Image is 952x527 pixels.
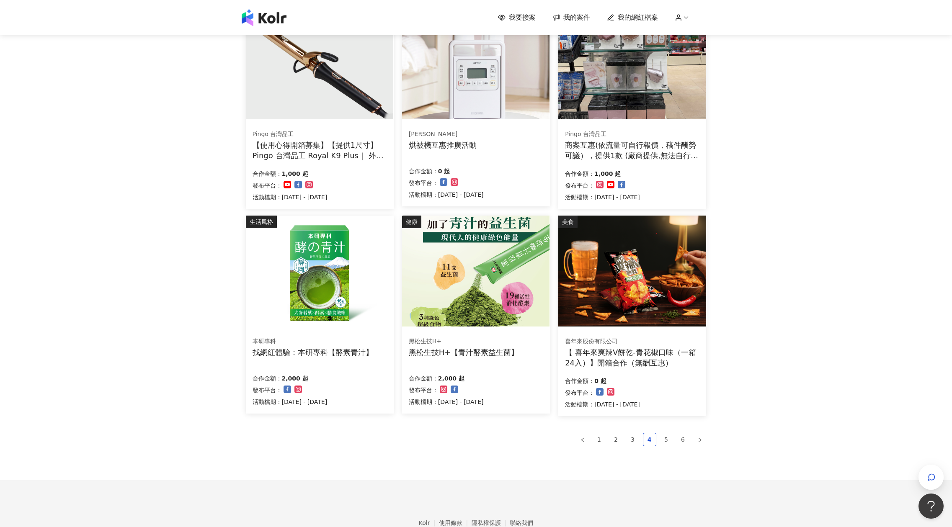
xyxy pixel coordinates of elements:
[609,433,623,446] li: 2
[253,180,282,190] p: 發布平台：
[576,433,589,446] li: Previous Page
[565,347,699,368] div: 【 喜年來爽辣V餅乾-青花椒口味（一箱24入）】開箱合作（無酬互惠）
[565,388,594,398] p: 發布平台：
[282,373,308,383] p: 2,000 起
[643,433,656,446] li: 4
[627,433,639,446] a: 3
[253,130,387,139] div: Pingo 台灣品工
[918,494,944,519] iframe: Help Scout Beacon - Open
[409,190,484,200] p: 活動檔期：[DATE] - [DATE]
[509,13,536,22] span: 我要接案
[253,385,282,395] p: 發布平台：
[253,169,282,179] p: 合作金額：
[253,347,373,357] div: 找網紅體驗：本研專科【酵素青汁】
[660,433,673,446] a: 5
[438,166,450,176] p: 0 起
[693,433,707,446] button: right
[409,166,438,176] p: 合作金額：
[618,13,658,22] span: 我的網紅檔案
[607,13,658,22] a: 我的網紅檔案
[402,216,550,326] img: 青汁酵素益生菌
[563,13,590,22] span: 我的案件
[409,373,438,383] p: 合作金額：
[565,337,699,346] div: 喜年來股份有限公司
[576,433,589,446] button: left
[419,519,439,526] a: Kolr
[246,216,277,228] div: 生活風格
[552,13,590,22] a: 我的案件
[565,399,640,409] p: 活動檔期：[DATE] - [DATE]
[565,140,699,161] div: 商案互惠(依流量可自行報價，稿件酬勞可議），提供1款 (廠商提供,無法自行選擇顏色)
[498,13,536,22] a: 我要接案
[677,433,689,446] a: 6
[253,337,373,346] div: 本研專科
[282,169,308,179] p: 1,000 起
[593,433,606,446] a: 1
[242,9,286,26] img: logo
[409,397,484,407] p: 活動檔期：[DATE] - [DATE]
[643,433,656,446] a: 4
[409,385,438,395] p: 發布平台：
[565,130,699,139] div: Pingo 台灣品工
[472,519,510,526] a: 隱私權保護
[565,376,594,386] p: 合作金額：
[246,216,393,326] img: 酵素青汁
[409,347,519,357] div: 黑松生技H+【青汁酵素益生菌】
[409,140,477,150] div: 烘被機互惠推廣活動
[626,433,640,446] li: 3
[253,373,282,383] p: 合作金額：
[402,216,421,228] div: 健康
[409,178,438,188] p: 發布平台：
[693,433,707,446] li: Next Page
[580,437,585,442] span: left
[593,433,606,446] li: 1
[594,376,606,386] p: 0 起
[558,8,706,119] img: Pingo 台灣品工 TRAVEL Qmini 2.0奈米負離子極輕吹風機
[558,216,578,228] div: 美食
[565,169,594,179] p: 合作金額：
[253,397,328,407] p: 活動檔期：[DATE] - [DATE]
[253,192,328,202] p: 活動檔期：[DATE] - [DATE]
[676,433,690,446] li: 6
[594,169,621,179] p: 1,000 起
[439,519,472,526] a: 使用條款
[558,216,706,326] img: 喜年來爽辣V餅乾-青花椒口味（一箱24入）
[697,437,702,442] span: right
[510,519,533,526] a: 聯絡我們
[438,373,464,383] p: 2,000 起
[409,337,519,346] div: 黑松生技H+
[565,192,640,202] p: 活動檔期：[DATE] - [DATE]
[402,8,550,119] img: 強力烘被機 FK-H1
[409,130,477,139] div: [PERSON_NAME]
[660,433,673,446] li: 5
[565,180,594,190] p: 發布平台：
[246,8,393,119] img: Pingo 台灣品工 Royal K9 Plus｜ 外噴式負離子加長電棒-革命進化款
[253,140,387,161] div: 【使用心得開箱募集】【提供1尺寸】 Pingo 台灣品工 Royal K9 Plus｜ 外噴式負離子加長電棒-革命進化款
[610,433,622,446] a: 2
